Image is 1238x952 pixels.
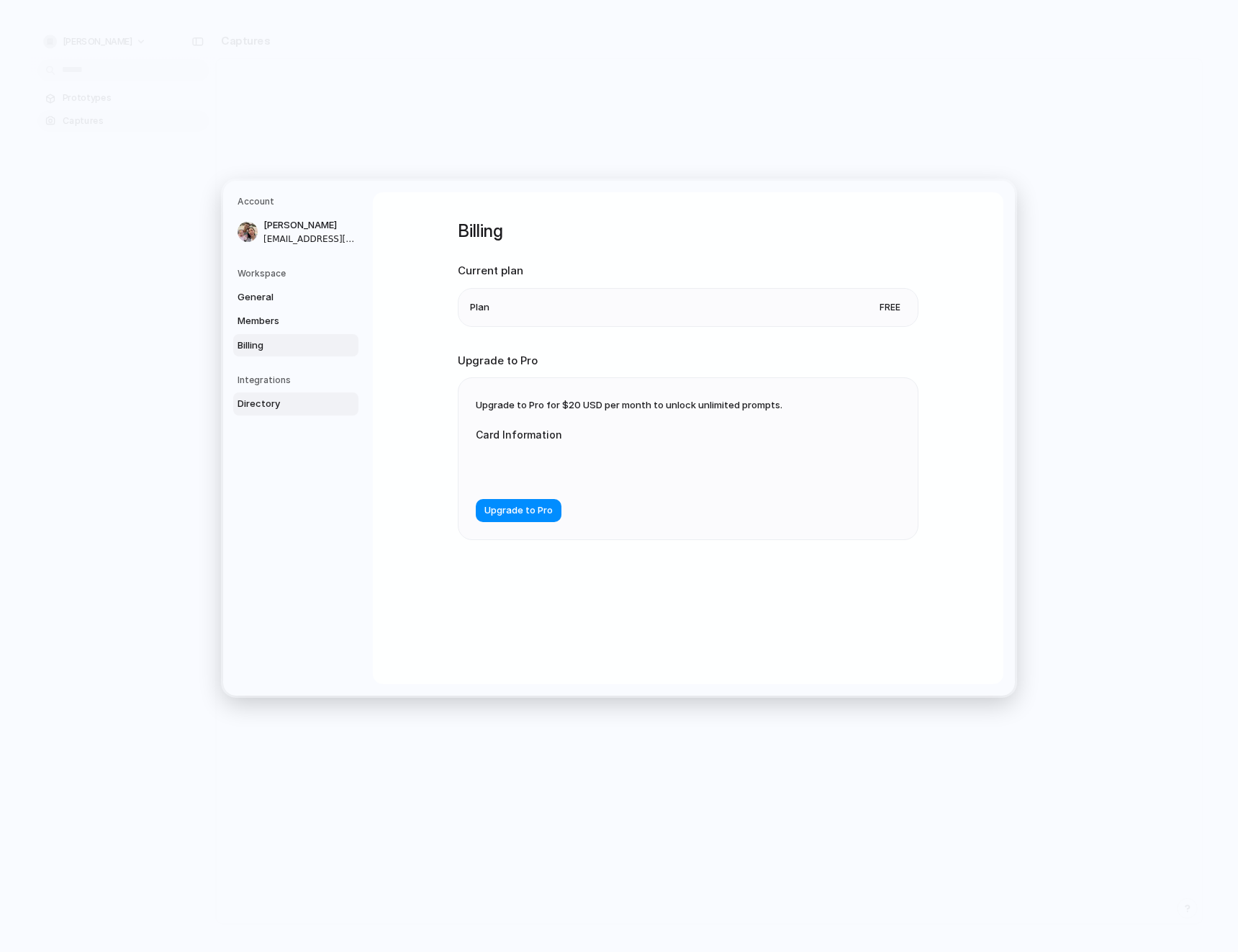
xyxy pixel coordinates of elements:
a: Directory [233,392,358,416]
h2: Current plan [458,263,918,279]
iframe: Secure card payment input frame [487,459,752,473]
span: Upgrade to Pro [484,503,553,518]
a: Billing [233,333,358,356]
span: Upgrade to Pro for $20 USD per month to unlock unlimited prompts. [476,399,782,410]
a: Members [233,310,358,333]
span: [PERSON_NAME] [263,218,356,233]
a: [PERSON_NAME][EMAIL_ADDRESS][DOMAIN_NAME] [233,214,358,250]
span: Members [238,314,330,328]
button: Upgrade to Pro [476,499,561,522]
span: Billing [238,338,330,352]
h5: Account [238,195,358,208]
span: Directory [238,397,330,411]
span: [EMAIL_ADDRESS][DOMAIN_NAME] [263,232,356,245]
h2: Upgrade to Pro [458,352,918,369]
h1: Billing [458,218,918,244]
label: Card Information [476,427,764,442]
a: General [233,285,358,308]
span: Plan [470,300,489,314]
span: General [238,289,330,304]
h5: Integrations [238,374,358,387]
h5: Workspace [238,266,358,279]
span: Free [874,300,906,314]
